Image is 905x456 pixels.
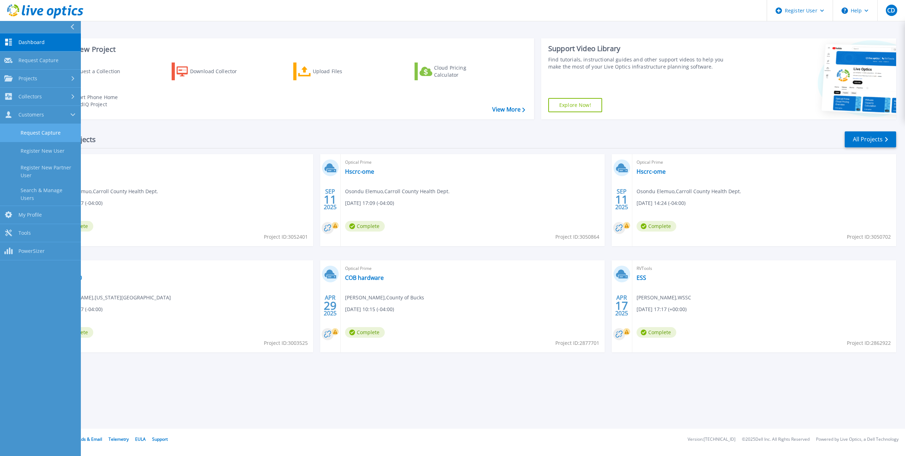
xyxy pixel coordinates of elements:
[637,274,646,281] a: ESS
[324,303,337,309] span: 29
[54,265,309,272] span: Optical Prime
[345,221,385,232] span: Complete
[637,199,685,207] span: [DATE] 14:24 (-04:00)
[434,64,491,78] div: Cloud Pricing Calculator
[548,56,732,70] div: Find tutorials, instructional guides and other support videos to help you make the most of your L...
[742,437,810,442] li: © 2025 Dell Inc. All Rights Reserved
[345,168,374,175] a: Hscrc-ome
[18,212,42,218] span: My Profile
[54,158,309,166] span: Unity
[615,196,628,202] span: 11
[345,265,600,272] span: Optical Prime
[548,44,732,53] div: Support Video Library
[135,436,146,442] a: EULA
[190,64,247,78] div: Download Collector
[323,186,337,212] div: SEP 2025
[688,437,735,442] li: Version: [TECHNICAL_ID]
[345,158,600,166] span: Optical Prime
[152,436,168,442] a: Support
[345,188,450,195] span: Osondu Elemuo , Carroll County Health Dept.
[18,230,31,236] span: Tools
[415,63,494,80] a: Cloud Pricing Calculator
[345,305,394,313] span: [DATE] 10:15 (-04:00)
[345,294,424,302] span: [PERSON_NAME] , County of Bucks
[18,248,45,254] span: PowerSizer
[54,188,158,195] span: Osondu Elemuo , Carroll County Health Dept.
[345,199,394,207] span: [DATE] 17:09 (-04:00)
[54,294,171,302] span: [PERSON_NAME] , [US_STATE][GEOGRAPHIC_DATA]
[78,436,102,442] a: Ads & Email
[637,305,687,313] span: [DATE] 17:17 (+00:00)
[313,64,370,78] div: Upload Files
[18,39,45,45] span: Dashboard
[18,57,59,64] span: Request Capture
[845,131,896,147] a: All Projects
[615,303,628,309] span: 17
[847,233,891,241] span: Project ID: 3050702
[637,168,666,175] a: Hscrc-ome
[345,274,384,281] a: COB hardware
[50,63,129,80] a: Request a Collection
[615,293,628,319] div: APR 2025
[816,437,899,442] li: Powered by Live Optics, a Dell Technology
[637,327,676,338] span: Complete
[615,186,628,212] div: SEP 2025
[264,339,308,347] span: Project ID: 3003525
[70,94,125,108] div: Import Phone Home CloudIQ Project
[18,75,37,82] span: Projects
[847,339,891,347] span: Project ID: 2862922
[18,112,44,118] span: Customers
[18,93,42,100] span: Collectors
[323,293,337,319] div: APR 2025
[71,64,127,78] div: Request a Collection
[50,45,525,53] h3: Start a New Project
[637,158,892,166] span: Optical Prime
[555,339,599,347] span: Project ID: 2877701
[293,63,372,80] a: Upload Files
[324,196,337,202] span: 11
[172,63,251,80] a: Download Collector
[264,233,308,241] span: Project ID: 3052401
[109,436,129,442] a: Telemetry
[887,7,895,13] span: CD
[555,233,599,241] span: Project ID: 3050864
[637,188,741,195] span: Osondu Elemuo , Carroll County Health Dept.
[548,98,602,112] a: Explore Now!
[492,106,525,113] a: View More
[637,221,676,232] span: Complete
[345,327,385,338] span: Complete
[637,265,892,272] span: RVTools
[637,294,691,302] span: [PERSON_NAME] , WSSC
